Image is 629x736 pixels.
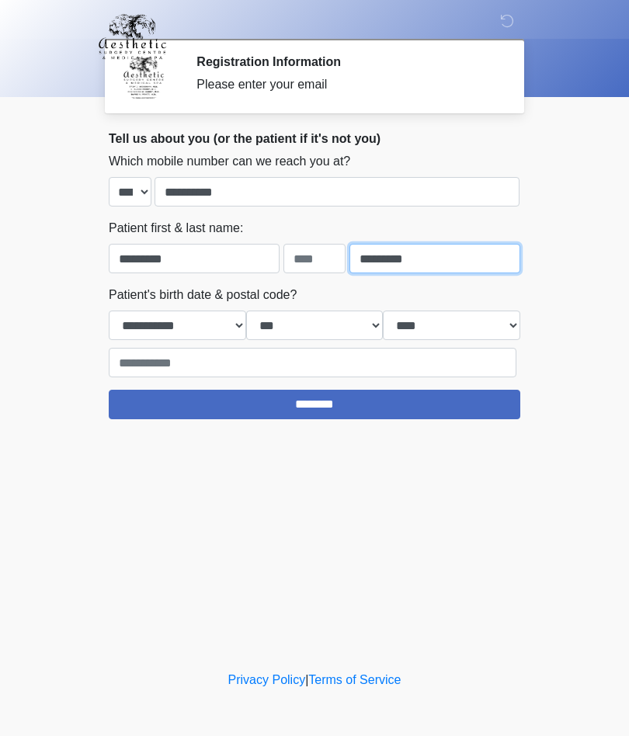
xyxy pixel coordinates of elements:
img: Agent Avatar [120,54,167,101]
img: Aesthetic Surgery Centre, PLLC Logo [93,12,172,61]
a: | [305,673,308,686]
div: Please enter your email [196,75,497,94]
label: Patient's birth date & postal code? [109,286,297,304]
a: Privacy Policy [228,673,306,686]
label: Patient first & last name: [109,219,243,238]
h2: Tell us about you (or the patient if it's not you) [109,131,520,146]
a: Terms of Service [308,673,401,686]
label: Which mobile number can we reach you at? [109,152,350,171]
